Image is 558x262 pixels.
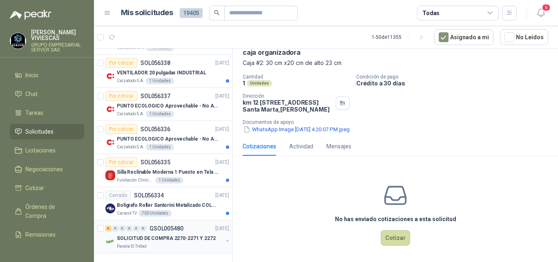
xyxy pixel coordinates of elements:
[25,230,56,239] span: Remisiones
[243,74,350,80] p: Cantidad
[94,154,232,187] a: Por cotizarSOL056335[DATE] Company LogoSilla Reclinable Moderna 1 Puesto en Tela Mecánica Praxis ...
[243,119,555,125] p: Documentos de apoyo
[105,91,137,101] div: Por cotizar
[117,69,206,77] p: VENTILADOR 20 pulgadas INDUSTRIAL
[94,55,232,88] a: Por cotizarSOL056338[DATE] Company LogoVENTILADOR 20 pulgadas INDUSTRIALCalzatodo S.A.1 Unidades
[335,215,456,224] h3: No has enviado cotizaciones a esta solicitud
[121,7,173,19] h1: Mis solicitudes
[105,170,115,180] img: Company Logo
[25,108,43,117] span: Tareas
[243,93,333,99] p: Dirección
[117,78,144,84] p: Calzatodo S.A.
[215,192,229,199] p: [DATE]
[25,90,38,99] span: Chat
[117,102,219,110] p: PUNTO ECOLOGICO Aprovechable - No Aprovechable 20Litros Blanco - Negro
[117,111,144,117] p: Calzatodo S.A.
[25,146,56,155] span: Licitaciones
[105,58,137,68] div: Por cotizar
[10,180,84,196] a: Cotizar
[10,10,51,20] img: Logo peakr
[243,48,301,57] p: caja organizadora
[105,71,115,81] img: Company Logo
[10,161,84,177] a: Negociaciones
[247,80,272,87] div: Unidades
[215,159,229,166] p: [DATE]
[117,168,219,176] p: Silla Reclinable Moderna 1 Puesto en Tela Mecánica Praxis Elite Living
[119,226,125,231] div: 0
[105,224,231,250] a: 6 0 0 0 0 0 GSOL005480[DATE] Company LogoSOLICITUD DE COMPRA 2270-2271 Y 2272Panela El Trébol
[146,144,174,150] div: 1 Unidades
[140,226,146,231] div: 0
[289,142,313,151] div: Actividad
[542,4,551,11] span: 6
[25,165,63,174] span: Negociaciones
[10,199,84,224] a: Órdenes de Compra
[105,157,137,167] div: Por cotizar
[141,126,170,132] p: SOL056336
[10,33,26,49] img: Company Logo
[215,125,229,133] p: [DATE]
[126,226,132,231] div: 0
[31,43,84,52] p: GRUPO EMPRESARIAL SERVER SAS
[422,9,440,18] div: Todas
[138,210,172,217] div: 700 Unidades
[25,202,76,220] span: Órdenes de Compra
[105,190,131,200] div: Cerrado
[94,121,232,154] a: Por cotizarSOL056336[DATE] Company LogoPUNTO ECOLOGICO Aprovechable - No Aprovechable 20Litros Bl...
[243,125,350,134] button: WhatsApp Image [DATE] 4.20.07 PM.jpeg
[214,10,220,16] span: search
[117,135,219,143] p: PUNTO ECOLOGICO Aprovechable - No Aprovechable 20Litros Blanco - Negro
[25,184,44,193] span: Cotizar
[117,177,154,184] p: Fundación Clínica Shaio
[10,143,84,158] a: Licitaciones
[105,137,115,147] img: Company Logo
[356,74,555,80] p: Condición de pago
[117,210,137,217] p: Caracol TV
[434,29,493,45] button: Asignado a mi
[25,127,54,136] span: Solicitudes
[117,235,216,242] p: SOLICITUD DE COMPRA 2270-2271 Y 2272
[10,67,84,83] a: Inicio
[356,80,555,87] p: Crédito a 30 días
[141,60,170,66] p: SOL056338
[10,227,84,242] a: Remisiones
[105,204,115,213] img: Company Logo
[146,111,174,117] div: 1 Unidades
[381,230,410,246] button: Cotizar
[112,226,118,231] div: 0
[31,29,84,41] p: [PERSON_NAME] VIVIESCAS
[243,142,276,151] div: Cotizaciones
[372,31,428,44] div: 1 - 50 de 11355
[133,226,139,231] div: 0
[10,86,84,102] a: Chat
[10,124,84,139] a: Solicitudes
[180,8,203,18] span: 19405
[243,58,548,67] p: Caja #2: 30 cm x20 cm de alto 23 cm
[243,99,333,113] p: km 12 [STREET_ADDRESS] Santa Marta , [PERSON_NAME]
[243,80,245,87] p: 1
[150,226,183,231] p: GSOL005480
[10,105,84,121] a: Tareas
[326,142,351,151] div: Mensajes
[117,243,147,250] p: Panela El Trébol
[215,59,229,67] p: [DATE]
[134,193,164,198] p: SOL056334
[141,159,170,165] p: SOL056335
[155,177,183,184] div: 1 Unidades
[215,225,229,233] p: [DATE]
[105,237,115,246] img: Company Logo
[25,71,38,80] span: Inicio
[105,226,112,231] div: 6
[94,187,232,220] a: CerradoSOL056334[DATE] Company LogoBolígrafo Roller Santorini Metalizado COLOR MORADO 1logoCaraco...
[105,124,137,134] div: Por cotizar
[146,78,174,84] div: 1 Unidades
[533,6,548,20] button: 6
[215,92,229,100] p: [DATE]
[141,93,170,99] p: SOL056337
[94,88,232,121] a: Por cotizarSOL056337[DATE] Company LogoPUNTO ECOLOGICO Aprovechable - No Aprovechable 20Litros Bl...
[105,104,115,114] img: Company Logo
[117,144,144,150] p: Calzatodo S.A.
[117,202,219,209] p: Bolígrafo Roller Santorini Metalizado COLOR MORADO 1logo
[500,29,548,45] button: No Leídos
